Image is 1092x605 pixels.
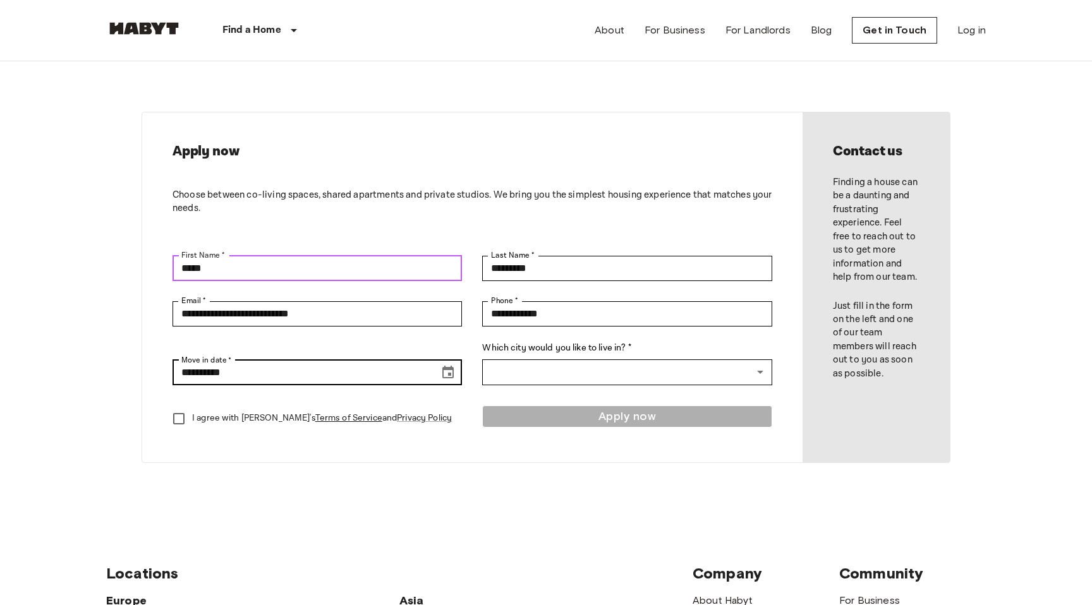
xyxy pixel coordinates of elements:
[315,412,382,424] a: Terms of Service
[181,250,225,261] label: First Name *
[482,342,772,355] label: Which city would you like to live in? *
[106,22,182,35] img: Habyt
[839,564,923,582] span: Community
[833,143,919,160] h2: Contact us
[222,23,281,38] p: Find a Home
[833,299,919,381] p: Just fill in the form on the left and one of our team members will reach out to you as soon as po...
[957,23,986,38] a: Log in
[645,23,705,38] a: For Business
[173,188,772,215] p: Choose between co-living spaces, shared apartments and private studios. We bring you the simplest...
[491,250,535,261] label: Last Name *
[173,143,772,160] h2: Apply now
[435,360,461,385] button: Choose date, selected date is Sep 20, 2025
[693,564,762,582] span: Company
[725,23,791,38] a: For Landlords
[181,354,232,366] label: Move in date
[181,296,206,306] label: Email *
[811,23,832,38] a: Blog
[852,17,937,44] a: Get in Touch
[833,176,919,284] p: Finding a house can be a daunting and frustrating experience. Feel free to reach out to us to get...
[595,23,624,38] a: About
[106,564,178,582] span: Locations
[397,412,452,424] a: Privacy Policy
[491,296,518,306] label: Phone *
[192,412,452,425] p: I agree with [PERSON_NAME]'s and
